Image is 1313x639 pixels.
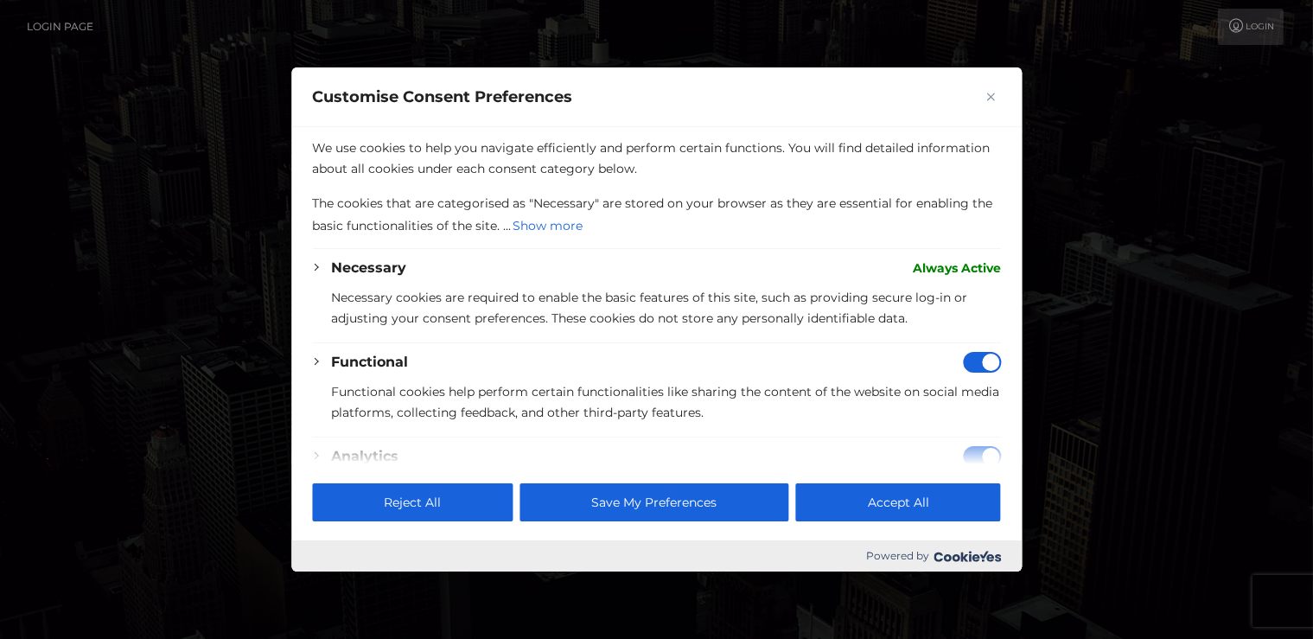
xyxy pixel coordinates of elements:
p: The cookies that are categorised as "Necessary" are stored on your browser as they are essential ... [312,193,1001,238]
p: Functional cookies help perform certain functionalities like sharing the content of the website o... [331,381,1001,423]
button: Save My Preferences [519,483,788,521]
div: Customise Consent Preferences [291,67,1022,572]
p: We use cookies to help you navigate efficiently and perform certain functions. You will find deta... [312,137,1001,179]
input: Disable Functional [963,352,1001,373]
button: Close [980,86,1001,107]
img: Cookieyes logo [934,551,1001,562]
img: Close [986,93,995,101]
button: Accept All [796,483,1001,521]
button: Show more [511,214,584,238]
button: Reject All [312,483,513,521]
p: Necessary cookies are required to enable the basic features of this site, such as providing secur... [331,287,1001,329]
button: Necessary [331,258,406,278]
button: Functional [331,352,408,373]
span: Customise Consent Preferences [312,86,572,107]
div: Powered by [291,540,1022,572]
span: Always Active [913,258,1001,278]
